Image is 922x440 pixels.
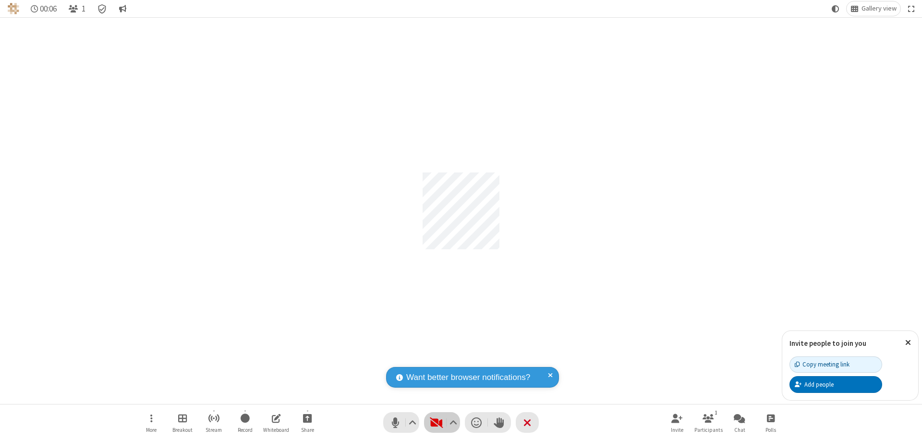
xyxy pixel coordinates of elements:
button: Video setting [447,412,460,433]
button: Open participant list [64,1,89,16]
span: Invite [671,427,683,433]
span: Polls [765,427,776,433]
button: Copy meeting link [789,356,882,373]
span: More [146,427,157,433]
span: Gallery view [861,5,897,12]
button: Send a reaction [465,412,488,433]
button: Start streaming [199,409,228,436]
img: QA Selenium DO NOT DELETE OR CHANGE [8,3,19,14]
span: 00:06 [40,4,57,13]
button: End or leave meeting [516,412,539,433]
span: Breakout [172,427,193,433]
button: Invite participants (⌘+Shift+I) [663,409,691,436]
span: Stream [206,427,222,433]
span: Share [301,427,314,433]
span: Want better browser notifications? [406,371,530,384]
button: Change layout [847,1,900,16]
button: Start recording [230,409,259,436]
button: Fullscreen [904,1,919,16]
span: Participants [694,427,723,433]
button: Raise hand [488,412,511,433]
button: Close popover [898,331,918,354]
div: Meeting details Encryption enabled [93,1,111,16]
button: Mute (⌘+Shift+A) [383,412,419,433]
button: Conversation [115,1,130,16]
label: Invite people to join you [789,339,866,348]
div: 1 [712,408,720,417]
button: Add people [789,376,882,392]
button: Open shared whiteboard [262,409,291,436]
div: Timer [27,1,61,16]
button: Using system theme [828,1,843,16]
span: Whiteboard [263,427,289,433]
span: 1 [82,4,85,13]
button: Open poll [756,409,785,436]
button: Audio settings [406,412,419,433]
div: Copy meeting link [795,360,849,369]
button: Open chat [725,409,754,436]
button: Start video (⌘+Shift+V) [424,412,460,433]
span: Record [238,427,253,433]
button: Open participant list [694,409,723,436]
button: Start sharing [293,409,322,436]
button: Open menu [137,409,166,436]
button: Manage Breakout Rooms [168,409,197,436]
span: Chat [734,427,745,433]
